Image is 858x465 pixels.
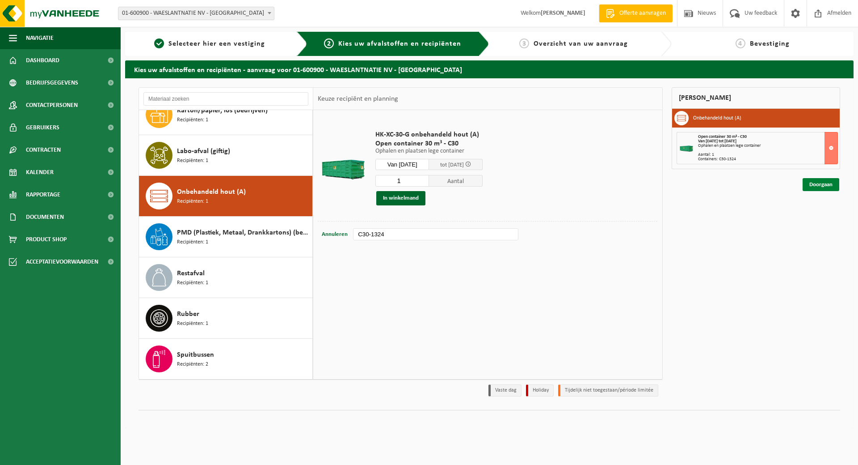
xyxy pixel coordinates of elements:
span: Recipiënten: 1 [177,116,208,124]
h3: Onbehandeld hout (A) [693,111,741,125]
button: Spuitbussen Recipiënten: 2 [139,339,313,379]
span: Recipiënten: 1 [177,320,208,328]
span: Spuitbussen [177,350,214,360]
li: Holiday [526,384,554,397]
div: Keuze recipiënt en planning [313,88,403,110]
button: In winkelmand [376,191,425,205]
span: Recipiënten: 2 [177,360,208,369]
input: bv. C10-005 [353,228,518,240]
div: Containers: C30-1324 [698,157,838,162]
span: PMD (Plastiek, Metaal, Drankkartons) (bedrijven) [177,227,310,238]
strong: [PERSON_NAME] [541,10,585,17]
span: Recipiënten: 1 [177,157,208,165]
span: 01-600900 - WAESLANTNATIE NV - ANTWERPEN [118,7,274,20]
strong: Van [DATE] tot [DATE] [698,139,736,144]
li: Tijdelijk niet toegestaan/période limitée [558,384,658,397]
span: Kies uw afvalstoffen en recipiënten [338,40,461,47]
span: Open container 30 m³ - C30 [698,134,747,139]
span: Bevestiging [750,40,790,47]
span: Annuleren [322,231,348,237]
button: Restafval Recipiënten: 1 [139,257,313,298]
span: Product Shop [26,228,67,251]
span: 3 [519,38,529,48]
div: Ophalen en plaatsen lege container [698,144,838,148]
input: Materiaal zoeken [143,92,308,106]
span: Karton/papier, los (bedrijven) [177,105,268,116]
button: PMD (Plastiek, Metaal, Drankkartons) (bedrijven) Recipiënten: 1 [139,217,313,257]
span: Aantal [429,175,483,187]
span: Onbehandeld hout (A) [177,187,246,197]
button: Rubber Recipiënten: 1 [139,298,313,339]
div: Aantal: 1 [698,153,838,157]
input: Selecteer datum [375,159,429,170]
p: Ophalen en plaatsen lege container [375,148,483,154]
span: 2 [324,38,334,48]
span: Labo-afval (giftig) [177,146,230,157]
span: Selecteer hier een vestiging [168,40,265,47]
span: 4 [736,38,745,48]
span: 1 [154,38,164,48]
span: Bedrijfsgegevens [26,72,78,94]
button: Labo-afval (giftig) Recipiënten: 1 [139,135,313,176]
span: Acceptatievoorwaarden [26,251,98,273]
a: Doorgaan [803,178,839,191]
span: Recipiënten: 1 [177,279,208,287]
span: Rapportage [26,183,60,206]
span: Navigatie [26,27,54,49]
span: HK-XC-30-G onbehandeld hout (A) [375,130,483,139]
button: Karton/papier, los (bedrijven) Recipiënten: 1 [139,94,313,135]
span: Documenten [26,206,64,228]
button: Annuleren [321,228,349,241]
span: Overzicht van uw aanvraag [534,40,628,47]
span: Offerte aanvragen [617,9,668,18]
li: Vaste dag [488,384,522,397]
span: Open container 30 m³ - C30 [375,139,483,148]
span: Gebruikers [26,116,59,139]
span: Dashboard [26,49,59,72]
span: 01-600900 - WAESLANTNATIE NV - ANTWERPEN [118,7,274,20]
div: [PERSON_NAME] [672,87,841,109]
span: Contactpersonen [26,94,78,116]
span: Rubber [177,309,199,320]
button: Onbehandeld hout (A) Recipiënten: 1 [139,176,313,217]
span: Recipiënten: 1 [177,197,208,206]
span: tot [DATE] [440,162,464,168]
a: 1Selecteer hier een vestiging [130,38,290,49]
a: Offerte aanvragen [599,4,673,22]
span: Recipiënten: 1 [177,238,208,247]
h2: Kies uw afvalstoffen en recipiënten - aanvraag voor 01-600900 - WAESLANTNATIE NV - [GEOGRAPHIC_DATA] [125,60,854,78]
span: Restafval [177,268,205,279]
span: Kalender [26,161,54,183]
span: Contracten [26,139,61,161]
